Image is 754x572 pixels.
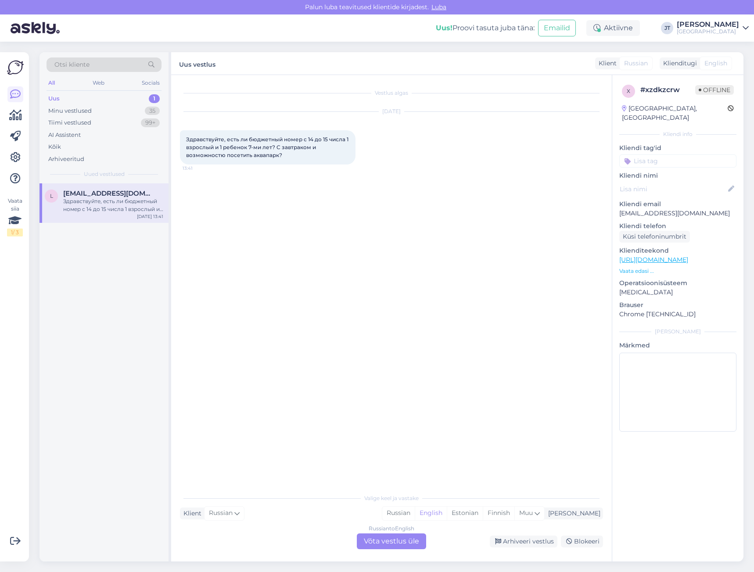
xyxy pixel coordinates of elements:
div: 99+ [141,118,160,127]
div: Blokeeri [561,536,603,547]
div: Arhiveeri vestlus [490,536,557,547]
p: Kliendi tag'id [619,143,736,153]
div: Kliendi info [619,130,736,138]
span: Uued vestlused [84,170,125,178]
p: Märkmed [619,341,736,350]
span: lila111752@gmail.com [63,189,154,197]
div: English [415,507,447,520]
span: Здравствуйте, есть ли бюджетный номер с 14 до 15 числа 1 взрослый и 1 ребенок 7-ми лет? С завтрак... [186,136,350,158]
div: JT [661,22,673,34]
label: Uus vestlus [179,57,215,69]
div: Arhiveeritud [48,155,84,164]
span: Luba [429,3,449,11]
p: Chrome [TECHNICAL_ID] [619,310,736,319]
div: Klient [595,59,617,68]
div: [PERSON_NAME] [619,328,736,336]
a: [URL][DOMAIN_NAME] [619,256,688,264]
span: Russian [624,59,648,68]
span: English [704,59,727,68]
input: Lisa tag [619,154,736,168]
p: Brauser [619,300,736,310]
div: AI Assistent [48,131,81,139]
div: Küsi telefoninumbrit [619,231,690,243]
img: Askly Logo [7,59,24,76]
p: [EMAIL_ADDRESS][DOMAIN_NAME] [619,209,736,218]
p: Operatsioonisüsteem [619,279,736,288]
div: Klienditugi [660,59,697,68]
span: Offline [695,85,734,95]
div: Vestlus algas [180,89,603,97]
div: [GEOGRAPHIC_DATA], [GEOGRAPHIC_DATA] [622,104,728,122]
input: Lisa nimi [620,184,726,194]
span: l [50,193,53,199]
p: [MEDICAL_DATA] [619,288,736,297]
div: # xzdkzcrw [640,85,695,95]
span: Otsi kliente [54,60,90,69]
div: Kõik [48,143,61,151]
div: [PERSON_NAME] [677,21,739,28]
p: Kliendi email [619,200,736,209]
div: Estonian [447,507,483,520]
div: Uus [48,94,60,103]
div: Vaata siia [7,197,23,236]
div: Russian [382,507,415,520]
div: Valige keel ja vastake [180,494,603,502]
div: Võta vestlus üle [357,533,426,549]
div: Здравствуйте, есть ли бюджетный номер с 14 до 15 числа 1 взрослый и 1 ребенок 7-ми лет? С завтрак... [63,197,163,213]
div: [DATE] [180,107,603,115]
span: Russian [209,508,233,518]
div: Minu vestlused [48,107,92,115]
p: Kliendi telefon [619,222,736,231]
div: [DATE] 13:41 [137,213,163,220]
div: Finnish [483,507,514,520]
div: 35 [145,107,160,115]
div: 1 / 3 [7,229,23,236]
div: Russian to English [369,525,414,533]
div: [PERSON_NAME] [545,509,600,518]
div: Tiimi vestlused [48,118,91,127]
div: All [47,77,57,89]
div: Web [91,77,106,89]
div: Proovi tasuta juba täna: [436,23,535,33]
p: Kliendi nimi [619,171,736,180]
div: Klient [180,509,201,518]
span: x [627,88,630,94]
div: Aktiivne [586,20,640,36]
span: 13:41 [183,165,215,172]
b: Uus! [436,24,452,32]
p: Vaata edasi ... [619,267,736,275]
p: Klienditeekond [619,246,736,255]
a: [PERSON_NAME][GEOGRAPHIC_DATA] [677,21,749,35]
span: Muu [519,509,533,517]
div: [GEOGRAPHIC_DATA] [677,28,739,35]
div: 1 [149,94,160,103]
button: Emailid [538,20,576,36]
div: Socials [140,77,162,89]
